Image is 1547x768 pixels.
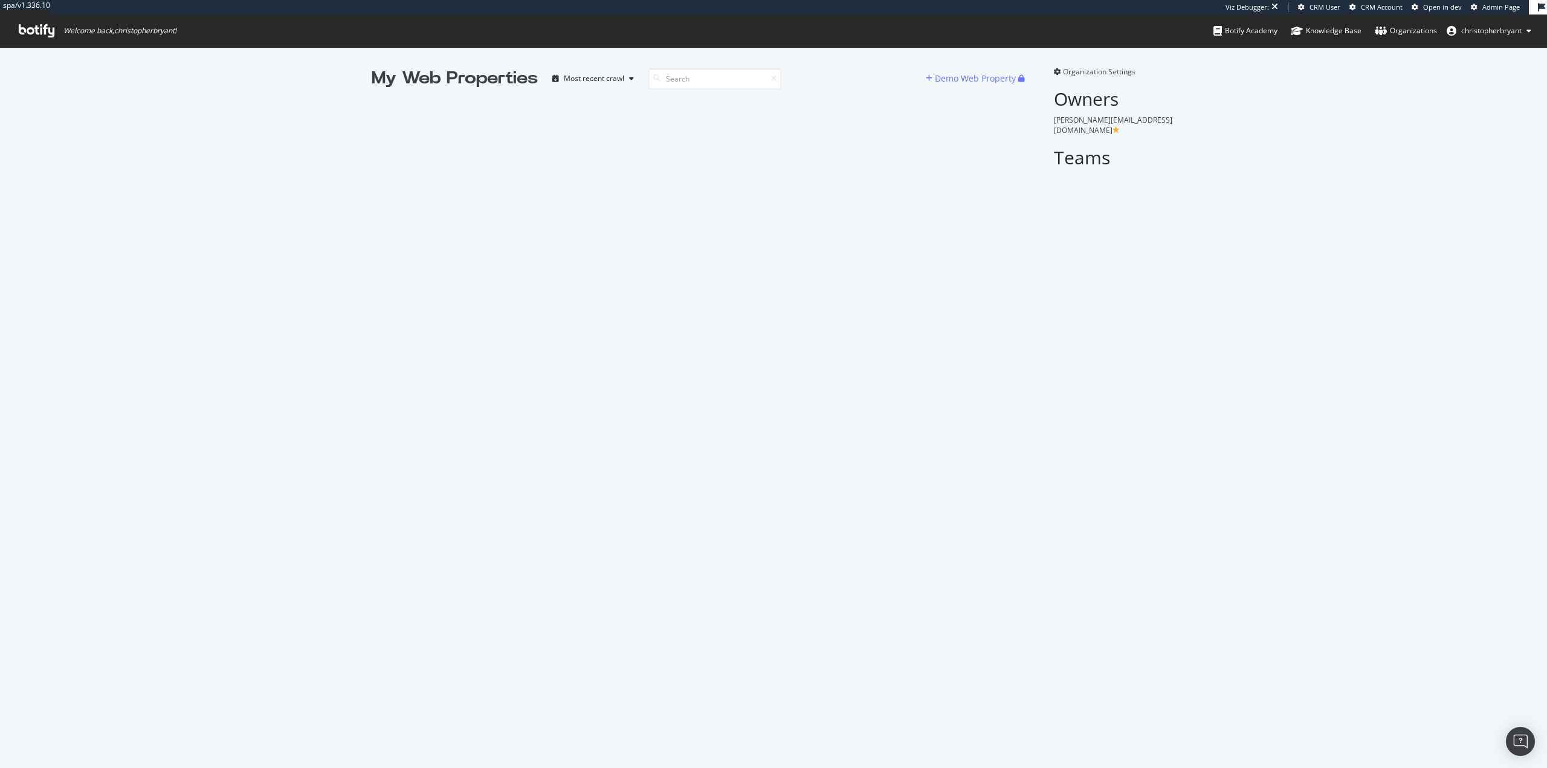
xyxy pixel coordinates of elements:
[547,69,639,88] button: Most recent crawl
[564,75,624,82] div: Most recent crawl
[926,73,1018,83] a: Demo Web Property
[1213,25,1277,37] div: Botify Academy
[372,66,538,91] div: My Web Properties
[1298,2,1340,12] a: CRM User
[1437,21,1541,40] button: christopherbryant
[1375,15,1437,47] a: Organizations
[1412,2,1462,12] a: Open in dev
[1310,2,1340,11] span: CRM User
[1291,25,1361,37] div: Knowledge Base
[1054,115,1172,135] span: [PERSON_NAME][EMAIL_ADDRESS][DOMAIN_NAME]
[1506,727,1535,756] div: Open Intercom Messenger
[935,73,1016,85] div: Demo Web Property
[1361,2,1403,11] span: CRM Account
[1054,89,1175,109] h2: Owners
[1063,66,1135,77] span: Organization Settings
[1375,25,1437,37] div: Organizations
[63,26,176,36] span: Welcome back, christopherbryant !
[1423,2,1462,11] span: Open in dev
[1461,25,1522,36] span: christopherbryant
[1471,2,1520,12] a: Admin Page
[1482,2,1520,11] span: Admin Page
[1291,15,1361,47] a: Knowledge Base
[1226,2,1269,12] div: Viz Debugger:
[1054,147,1175,167] h2: Teams
[1213,15,1277,47] a: Botify Academy
[926,69,1018,88] button: Demo Web Property
[648,68,781,89] input: Search
[1349,2,1403,12] a: CRM Account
